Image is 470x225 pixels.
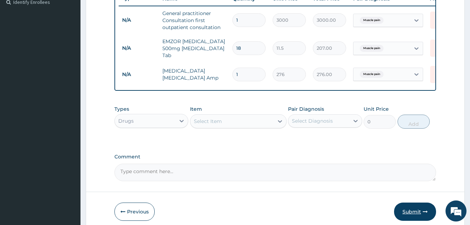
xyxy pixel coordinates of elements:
[394,203,436,221] button: Submit
[114,154,436,160] label: Comment
[190,105,202,112] label: Item
[288,105,324,112] label: Pair Diagnosis
[360,45,384,52] span: Muscle pain
[119,42,159,55] td: N/A
[194,118,222,125] div: Select Item
[159,34,229,62] td: EMZOR [MEDICAL_DATA] 500mg [MEDICAL_DATA] Tab
[114,203,155,221] button: Previous
[13,35,28,53] img: d_794563401_company_1708531726252_794563401
[292,117,333,124] div: Select Diagnosis
[41,68,97,138] span: We're online!
[360,17,384,24] span: Muscle pain
[364,105,389,112] label: Unit Price
[159,6,229,34] td: General practitioner Consultation first outpatient consultation
[119,14,159,27] td: N/A
[360,71,384,78] span: Muscle pain
[119,68,159,81] td: N/A
[36,39,118,48] div: Chat with us now
[398,115,430,129] button: Add
[159,64,229,85] td: [MEDICAL_DATA] [MEDICAL_DATA] Amp
[115,4,132,20] div: Minimize live chat window
[118,117,134,124] div: Drugs
[3,150,133,175] textarea: Type your message and hit 'Enter'
[114,106,129,112] label: Types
